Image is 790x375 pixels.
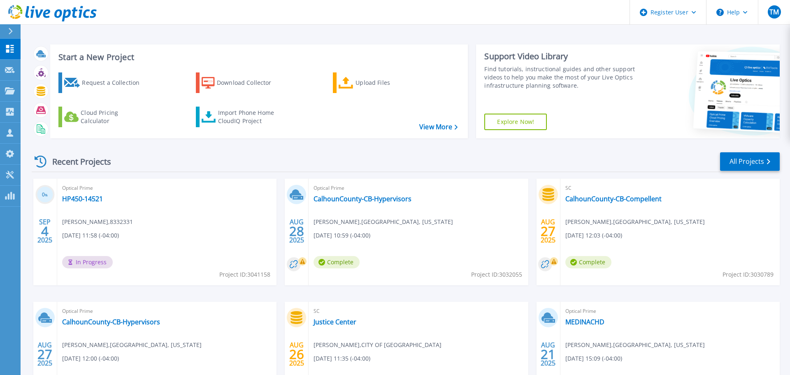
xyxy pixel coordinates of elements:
[45,193,48,197] span: %
[565,318,604,326] a: MEDINACHD
[541,228,555,235] span: 27
[314,184,523,193] span: Optical Prime
[289,351,304,358] span: 26
[541,351,555,358] span: 21
[35,190,55,200] h3: 0
[62,256,113,268] span: In Progress
[219,270,270,279] span: Project ID: 3041158
[81,109,146,125] div: Cloud Pricing Calculator
[289,228,304,235] span: 28
[289,216,304,246] div: AUG 2025
[58,53,458,62] h3: Start a New Project
[314,340,441,349] span: [PERSON_NAME] , CITY OF [GEOGRAPHIC_DATA]
[565,195,662,203] a: CalhounCounty-CB-Compellent
[355,75,421,91] div: Upload Files
[484,65,639,90] div: Find tutorials, instructional guides and other support videos to help you make the most of your L...
[314,217,453,226] span: [PERSON_NAME] , [GEOGRAPHIC_DATA], [US_STATE]
[41,228,49,235] span: 4
[82,75,148,91] div: Request a Collection
[565,184,775,193] span: SC
[196,72,288,93] a: Download Collector
[419,123,458,131] a: View More
[769,9,779,15] span: TM
[289,339,304,369] div: AUG 2025
[484,51,639,62] div: Support Video Library
[314,354,370,363] span: [DATE] 11:35 (-04:00)
[565,340,705,349] span: [PERSON_NAME] , [GEOGRAPHIC_DATA], [US_STATE]
[62,217,133,226] span: [PERSON_NAME] , 8332331
[314,231,370,240] span: [DATE] 10:59 (-04:00)
[314,318,356,326] a: Justice Center
[540,339,556,369] div: AUG 2025
[314,256,360,268] span: Complete
[62,340,202,349] span: [PERSON_NAME] , [GEOGRAPHIC_DATA], [US_STATE]
[540,216,556,246] div: AUG 2025
[565,217,705,226] span: [PERSON_NAME] , [GEOGRAPHIC_DATA], [US_STATE]
[333,72,425,93] a: Upload Files
[62,354,119,363] span: [DATE] 12:00 (-04:00)
[720,152,780,171] a: All Projects
[37,339,53,369] div: AUG 2025
[62,184,272,193] span: Optical Prime
[723,270,774,279] span: Project ID: 3030789
[58,72,150,93] a: Request a Collection
[218,109,282,125] div: Import Phone Home CloudIQ Project
[471,270,522,279] span: Project ID: 3032055
[62,195,103,203] a: HP450-14521
[32,151,122,172] div: Recent Projects
[565,231,622,240] span: [DATE] 12:03 (-04:00)
[565,307,775,316] span: Optical Prime
[484,114,547,130] a: Explore Now!
[314,307,523,316] span: SC
[58,107,150,127] a: Cloud Pricing Calculator
[62,318,160,326] a: CalhounCounty-CB-Hypervisors
[62,307,272,316] span: Optical Prime
[37,351,52,358] span: 27
[565,354,622,363] span: [DATE] 15:09 (-04:00)
[37,216,53,246] div: SEP 2025
[217,75,283,91] div: Download Collector
[314,195,411,203] a: CalhounCounty-CB-Hypervisors
[62,231,119,240] span: [DATE] 11:58 (-04:00)
[565,256,611,268] span: Complete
